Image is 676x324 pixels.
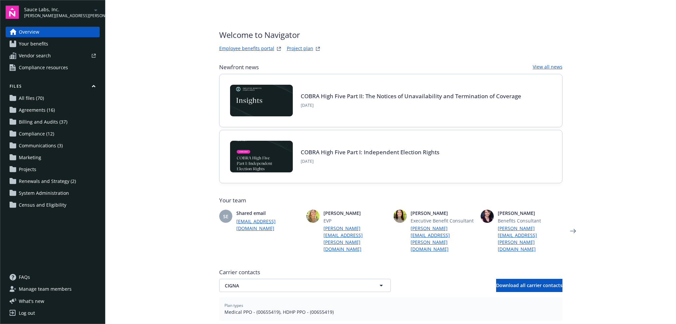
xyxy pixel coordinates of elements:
[92,6,100,14] a: arrowDropDown
[287,45,313,53] a: Project plan
[6,176,100,187] a: Renewals and Strategy (2)
[301,92,521,100] a: COBRA High Five Part II: The Notices of Unavailability and Termination of Coverage
[19,39,48,49] span: Your benefits
[411,217,475,224] span: Executive Benefit Consultant
[301,103,521,108] span: [DATE]
[498,225,562,252] a: [PERSON_NAME][EMAIL_ADDRESS][PERSON_NAME][DOMAIN_NAME]
[219,29,322,41] span: Welcome to Navigator
[6,50,100,61] a: Vendor search
[6,200,100,210] a: Census and Eligibility
[219,268,562,276] span: Carrier contacts
[323,217,388,224] span: EVP
[225,282,362,289] span: CIGNA
[496,279,562,292] button: Download all carrier contacts
[323,225,388,252] a: [PERSON_NAME][EMAIL_ADDRESS][PERSON_NAME][DOMAIN_NAME]
[24,6,100,19] button: Sauce Labs, Inc.[PERSON_NAME][EMAIL_ADDRESS][PERSON_NAME][DOMAIN_NAME]arrowDropDown
[6,39,100,49] a: Your benefits
[6,164,100,175] a: Projects
[224,303,557,309] span: Plan types
[230,85,293,116] img: Card Image - EB Compliance Insights.png
[19,284,72,294] span: Manage team members
[6,62,100,73] a: Compliance resources
[496,282,562,288] span: Download all carrier contacts
[236,218,301,232] a: [EMAIL_ADDRESS][DOMAIN_NAME]
[6,83,100,92] button: Files
[6,27,100,37] a: Overview
[223,213,228,220] span: SE
[411,225,475,252] a: [PERSON_NAME][EMAIL_ADDRESS][PERSON_NAME][DOMAIN_NAME]
[6,6,19,19] img: navigator-logo.svg
[301,148,439,156] a: COBRA High Five Part I: Independent Election Rights
[19,176,76,187] span: Renewals and Strategy (2)
[6,284,100,294] a: Manage team members
[19,200,66,210] span: Census and Eligibility
[301,159,439,164] span: [DATE]
[19,50,51,61] span: Vendor search
[275,45,283,53] a: striveWebsite
[498,210,562,217] span: [PERSON_NAME]
[411,210,475,217] span: [PERSON_NAME]
[219,45,274,53] a: Employee benefits portal
[19,105,55,115] span: Agreements (16)
[6,117,100,127] a: Billing and Audits (37)
[19,93,44,103] span: All files (70)
[6,298,55,305] button: What's new
[24,6,92,13] span: Sauce Labs, Inc.
[6,93,100,103] a: All files (70)
[19,272,30,282] span: FAQs
[19,298,44,305] span: What ' s new
[19,27,39,37] span: Overview
[6,152,100,163] a: Marketing
[19,164,36,175] span: Projects
[568,226,578,236] a: Next
[19,188,69,198] span: System Administration
[19,62,68,73] span: Compliance resources
[6,272,100,282] a: FAQs
[24,13,92,19] span: [PERSON_NAME][EMAIL_ADDRESS][PERSON_NAME][DOMAIN_NAME]
[19,117,67,127] span: Billing and Audits (37)
[219,196,562,204] span: Your team
[498,217,562,224] span: Benefits Consultant
[481,210,494,223] img: photo
[314,45,322,53] a: projectPlanWebsite
[219,63,259,71] span: Newfront news
[19,152,41,163] span: Marketing
[323,210,388,217] span: [PERSON_NAME]
[219,279,391,292] button: CIGNA
[306,210,320,223] img: photo
[19,140,63,151] span: Communications (3)
[224,309,557,315] span: Medical PPO - (00655419), HDHP PPO - (00655419)
[393,210,407,223] img: photo
[19,129,54,139] span: Compliance (12)
[230,141,293,172] img: BLOG-Card Image - Compliance - COBRA High Five Pt 1 07-18-25.jpg
[6,129,100,139] a: Compliance (12)
[6,105,100,115] a: Agreements (16)
[19,308,35,318] div: Log out
[6,188,100,198] a: System Administration
[533,63,562,71] a: View all news
[236,210,301,217] span: Shared email
[6,140,100,151] a: Communications (3)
